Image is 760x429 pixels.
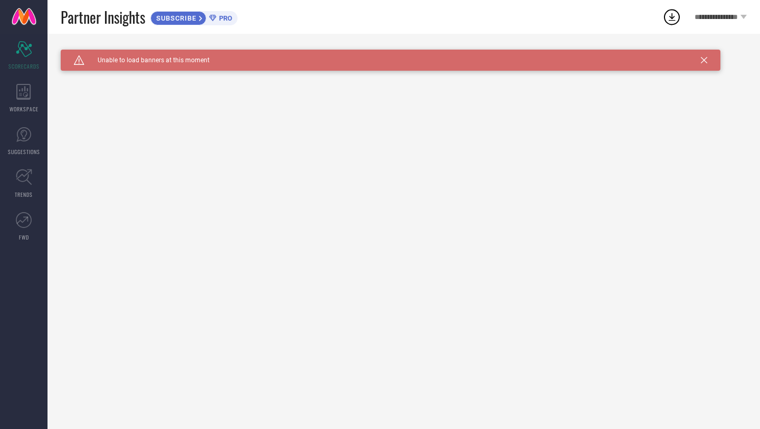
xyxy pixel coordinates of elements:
[662,7,681,26] div: Open download list
[151,14,199,22] span: SUBSCRIBE
[61,6,145,28] span: Partner Insights
[8,62,40,70] span: SCORECARDS
[19,233,29,241] span: FWD
[8,148,40,156] span: SUGGESTIONS
[216,14,232,22] span: PRO
[61,50,747,58] div: Unable to load filters at this moment. Please try later.
[84,56,210,64] span: Unable to load banners at this moment
[9,105,39,113] span: WORKSPACE
[15,190,33,198] span: TRENDS
[150,8,237,25] a: SUBSCRIBEPRO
